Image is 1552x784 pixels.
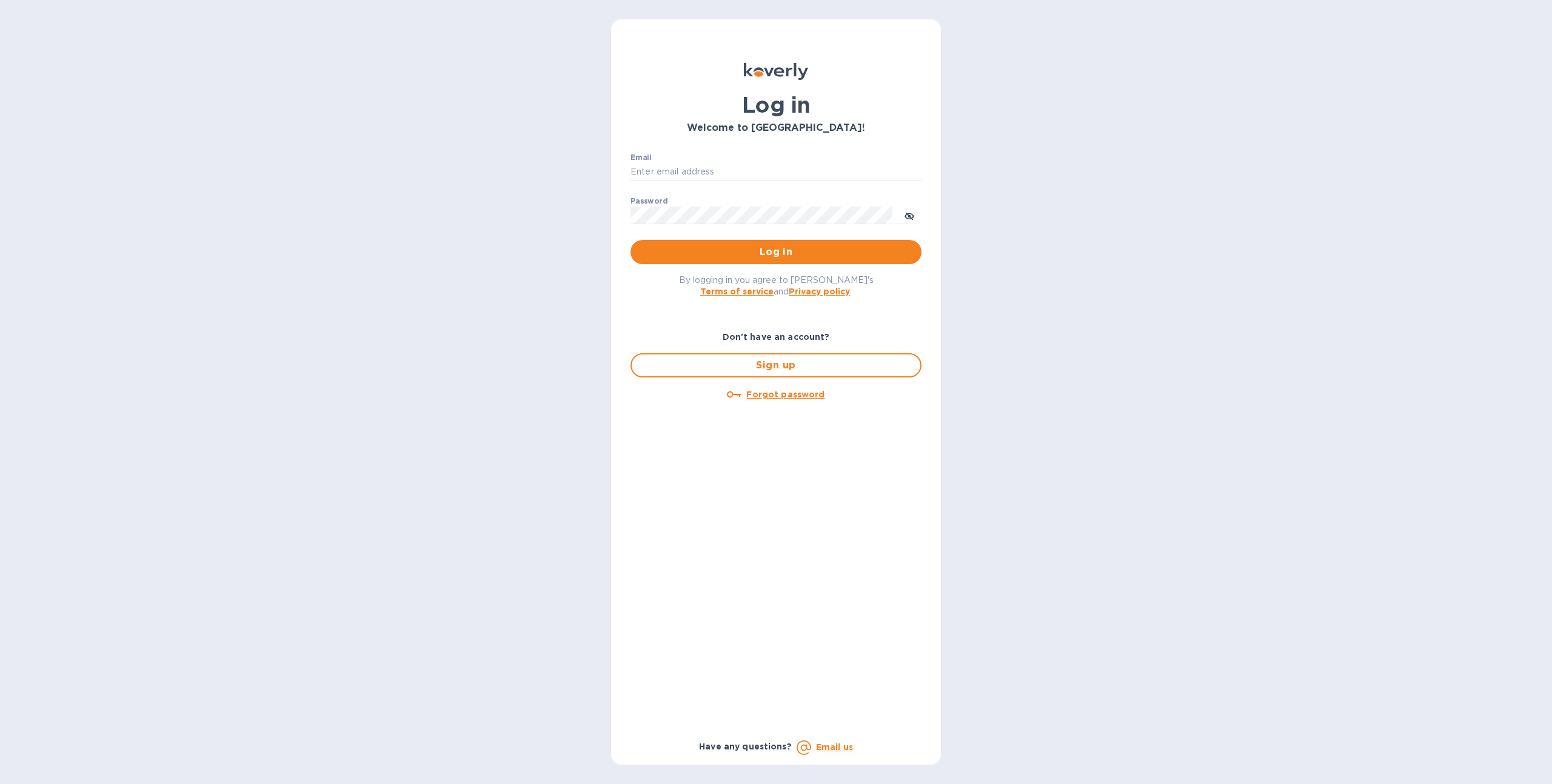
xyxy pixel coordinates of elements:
span: Sign up [641,358,911,373]
span: By logging in you agree to [PERSON_NAME]'s and . [679,275,874,296]
b: Have any questions? [699,742,792,751]
a: Privacy policy [789,287,850,296]
button: Sign up [630,353,921,377]
h3: Welcome to [GEOGRAPHIC_DATA]! [630,122,921,134]
u: Forgot password [746,390,824,399]
button: toggle password visibility [897,203,921,227]
img: Koverly [744,63,808,80]
a: Email us [816,742,853,752]
label: Email [630,154,652,161]
span: Log in [640,245,912,259]
b: Don't have an account? [723,332,830,342]
button: Log in [630,240,921,264]
h1: Log in [630,92,921,118]
a: Terms of service [700,287,774,296]
input: Enter email address [630,163,921,181]
label: Password [630,198,667,205]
